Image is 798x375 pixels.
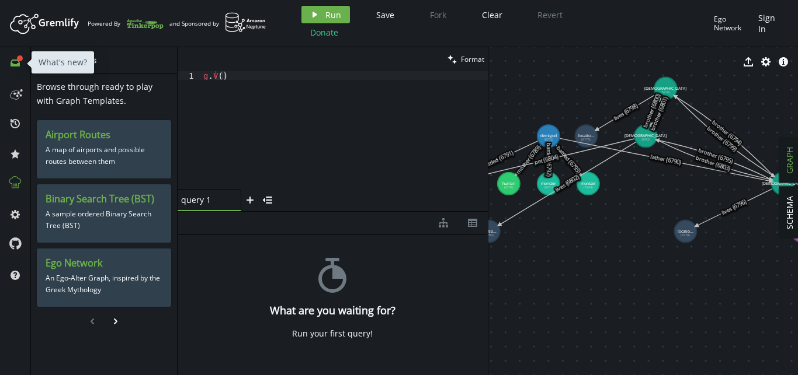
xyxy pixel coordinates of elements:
span: Revert [537,9,563,20]
tspan: (6785) [484,233,493,237]
tspan: (6776) [661,90,670,94]
p: A map of airports and possible routes between them [46,141,162,170]
span: Fork [430,9,446,20]
img: AWS Neptune [225,12,266,33]
tspan: monster [580,181,595,186]
tspan: (6770) [681,233,690,237]
tspan: locatio... [481,229,497,234]
tspan: (6773) [778,185,787,190]
span: Donate [310,27,338,38]
div: Ego Network [714,15,752,33]
span: query 1 [181,194,228,205]
button: Revert [529,6,571,23]
tspan: locatio... [678,229,693,234]
button: Run [301,6,350,23]
button: Donate [301,23,347,41]
tspan: locatio... [578,133,594,138]
span: Save [376,9,394,20]
span: Clear [482,9,502,20]
span: SCHEMA [784,196,795,229]
button: Fork [421,6,456,23]
div: and Sponsored by [169,12,266,34]
tspan: monster [540,181,556,186]
span: Run [325,9,341,20]
div: 1 [178,71,201,80]
text: battled (6792) [544,143,552,177]
h3: Binary Search Tree (BST) [46,193,162,205]
tspan: [DEMOGRAPHIC_DATA] [624,133,667,138]
h3: Ego Network [46,257,162,269]
tspan: (6782) [641,138,650,142]
button: Clear [473,6,511,23]
p: A sample ordered Binary Search Tree (BST) [46,205,162,234]
button: Save [367,6,403,23]
tspan: (6761) [543,185,553,190]
span: Browse through ready to play with Graph Templates. [37,81,152,106]
tspan: human [502,181,515,186]
tspan: [DEMOGRAPHIC_DATA] [644,86,686,91]
text: pet (6804) [533,153,559,166]
span: Format [461,54,484,64]
button: Sign In [752,6,789,41]
p: An Ego-Alter Graph, inspired by the Greek Mythology [46,269,162,299]
tspan: (6758) [504,185,513,190]
h4: What are you waiting for? [270,304,395,317]
tspan: (6764) [583,185,592,190]
span: Sign In [758,12,783,34]
div: Powered By [88,13,164,34]
span: GRAPH [784,147,795,174]
tspan: demigod [540,133,556,138]
text: father (6790) [649,153,682,167]
button: Format [444,47,488,71]
h3: Airport Routes [46,129,162,141]
tspan: (6779) [581,138,591,142]
div: Run your first query! [292,328,373,339]
div: What's new? [32,51,94,73]
tspan: (6755) [543,138,553,142]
